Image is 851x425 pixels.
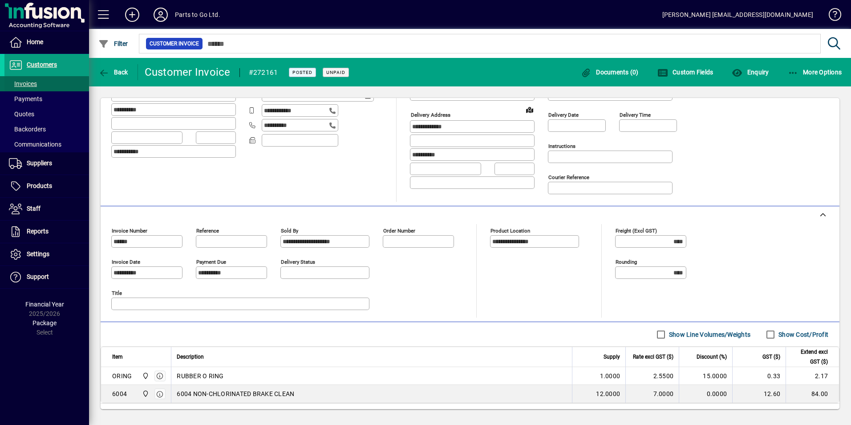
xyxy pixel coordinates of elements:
[98,69,128,76] span: Back
[616,228,657,234] mat-label: Freight (excl GST)
[112,228,147,234] mat-label: Invoice number
[791,347,828,367] span: Extend excl GST ($)
[762,352,780,362] span: GST ($)
[4,221,89,243] a: Reports
[620,112,651,118] mat-label: Delivery time
[662,8,813,22] div: [PERSON_NAME] [EMAIL_ADDRESS][DOMAIN_NAME]
[27,228,49,235] span: Reports
[822,2,840,31] a: Knowledge Base
[631,372,673,380] div: 2.5500
[579,64,641,80] button: Documents (0)
[732,69,769,76] span: Enquiry
[788,69,842,76] span: More Options
[9,80,37,87] span: Invoices
[786,367,839,385] td: 2.17
[9,95,42,102] span: Payments
[604,352,620,362] span: Supply
[4,91,89,106] a: Payments
[697,352,727,362] span: Discount (%)
[633,352,673,362] span: Rate excl GST ($)
[9,126,46,133] span: Backorders
[4,152,89,175] a: Suppliers
[112,352,123,362] span: Item
[786,385,839,403] td: 84.00
[27,250,49,257] span: Settings
[4,122,89,137] a: Backorders
[177,372,223,380] span: RUBBER O RING
[112,290,122,296] mat-label: Title
[732,385,786,403] td: 12.60
[600,372,620,380] span: 1.0000
[146,7,175,23] button: Profile
[383,228,415,234] mat-label: Order number
[196,259,226,265] mat-label: Payment due
[177,352,204,362] span: Description
[249,65,278,80] div: #272161
[581,69,639,76] span: Documents (0)
[4,31,89,53] a: Home
[4,198,89,220] a: Staff
[27,205,41,212] span: Staff
[616,259,637,265] mat-label: Rounding
[777,330,828,339] label: Show Cost/Profit
[145,65,231,79] div: Customer Invoice
[786,64,844,80] button: More Options
[27,273,49,280] span: Support
[150,39,199,48] span: Customer Invoice
[96,36,130,52] button: Filter
[175,8,220,22] div: Parts to Go Ltd.
[98,40,128,47] span: Filter
[118,7,146,23] button: Add
[196,228,219,234] mat-label: Reference
[27,182,52,189] span: Products
[679,367,732,385] td: 15.0000
[27,61,57,68] span: Customers
[140,371,150,381] span: DAE - Bulk Store
[9,110,34,118] span: Quotes
[177,389,294,398] span: 6004 NON-CHLORINATED BRAKE CLEAN
[4,76,89,91] a: Invoices
[548,112,579,118] mat-label: Delivery date
[631,389,673,398] div: 7.0000
[548,174,589,180] mat-label: Courier Reference
[4,106,89,122] a: Quotes
[4,137,89,152] a: Communications
[4,243,89,266] a: Settings
[490,228,530,234] mat-label: Product location
[27,159,52,167] span: Suppliers
[679,385,732,403] td: 0.0000
[25,301,64,308] span: Financial Year
[732,367,786,385] td: 0.33
[112,389,127,398] div: 6004
[89,64,138,80] app-page-header-button: Back
[4,266,89,288] a: Support
[32,319,57,327] span: Package
[27,38,43,45] span: Home
[523,102,537,117] a: View on map
[96,64,130,80] button: Back
[292,69,312,75] span: Posted
[729,64,771,80] button: Enquiry
[596,389,620,398] span: 12.0000
[281,259,315,265] mat-label: Delivery status
[667,330,750,339] label: Show Line Volumes/Weights
[9,141,61,148] span: Communications
[655,64,716,80] button: Custom Fields
[326,69,345,75] span: Unpaid
[112,259,140,265] mat-label: Invoice date
[4,175,89,197] a: Products
[112,372,132,380] div: ORING
[548,143,575,149] mat-label: Instructions
[281,228,298,234] mat-label: Sold by
[140,389,150,399] span: DAE - Bulk Store
[657,69,713,76] span: Custom Fields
